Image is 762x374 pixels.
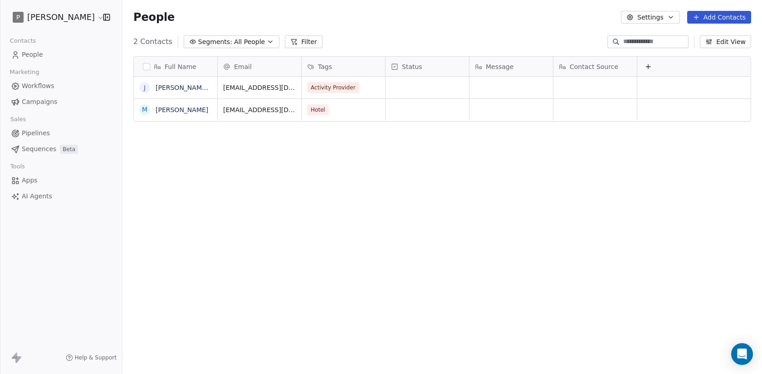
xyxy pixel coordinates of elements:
span: Pipelines [22,128,50,138]
span: Segments: [198,37,232,47]
a: [PERSON_NAME] User [156,84,225,91]
div: M [142,105,147,114]
span: Campaigns [22,97,57,107]
div: grid [218,77,752,364]
button: Edit View [700,35,751,48]
span: Workflows [22,81,54,91]
div: J [144,83,146,93]
span: Sequences [22,144,56,154]
div: Email [218,57,301,76]
span: Help & Support [75,354,117,361]
span: Email [234,62,252,71]
a: AI Agents [7,189,115,204]
div: Status [386,57,469,76]
span: P [16,13,20,22]
button: Add Contacts [687,11,751,24]
div: Open Intercom Messenger [731,343,753,365]
span: Beta [60,145,78,154]
span: 2 Contacts [133,36,172,47]
span: [PERSON_NAME] [27,11,95,23]
span: Contact Source [570,62,618,71]
a: Help & Support [66,354,117,361]
button: P[PERSON_NAME] [11,10,97,25]
span: Activity Provider [307,82,359,93]
span: Tools [6,160,29,173]
button: Settings [621,11,679,24]
span: Message [486,62,513,71]
span: People [133,10,175,24]
div: Message [469,57,553,76]
a: SequencesBeta [7,142,115,157]
span: Marketing [6,65,43,79]
a: Pipelines [7,126,115,141]
a: Workflows [7,79,115,93]
div: grid [134,77,218,364]
a: Campaigns [7,94,115,109]
a: Apps [7,173,115,188]
span: [EMAIL_ADDRESS][DOMAIN_NAME] [223,105,296,114]
div: Tags [302,57,385,76]
a: [PERSON_NAME] [156,106,208,113]
span: [EMAIL_ADDRESS][DOMAIN_NAME] [223,83,296,92]
span: All People [234,37,265,47]
span: Contacts [6,34,40,48]
span: Apps [22,176,38,185]
span: Tags [318,62,332,71]
span: Full Name [165,62,196,71]
span: Hotel [307,104,329,115]
span: AI Agents [22,192,52,201]
div: Contact Source [553,57,637,76]
span: Status [402,62,422,71]
span: People [22,50,43,59]
button: Filter [285,35,322,48]
div: Full Name [134,57,217,76]
a: People [7,47,115,62]
span: Sales [6,113,30,126]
